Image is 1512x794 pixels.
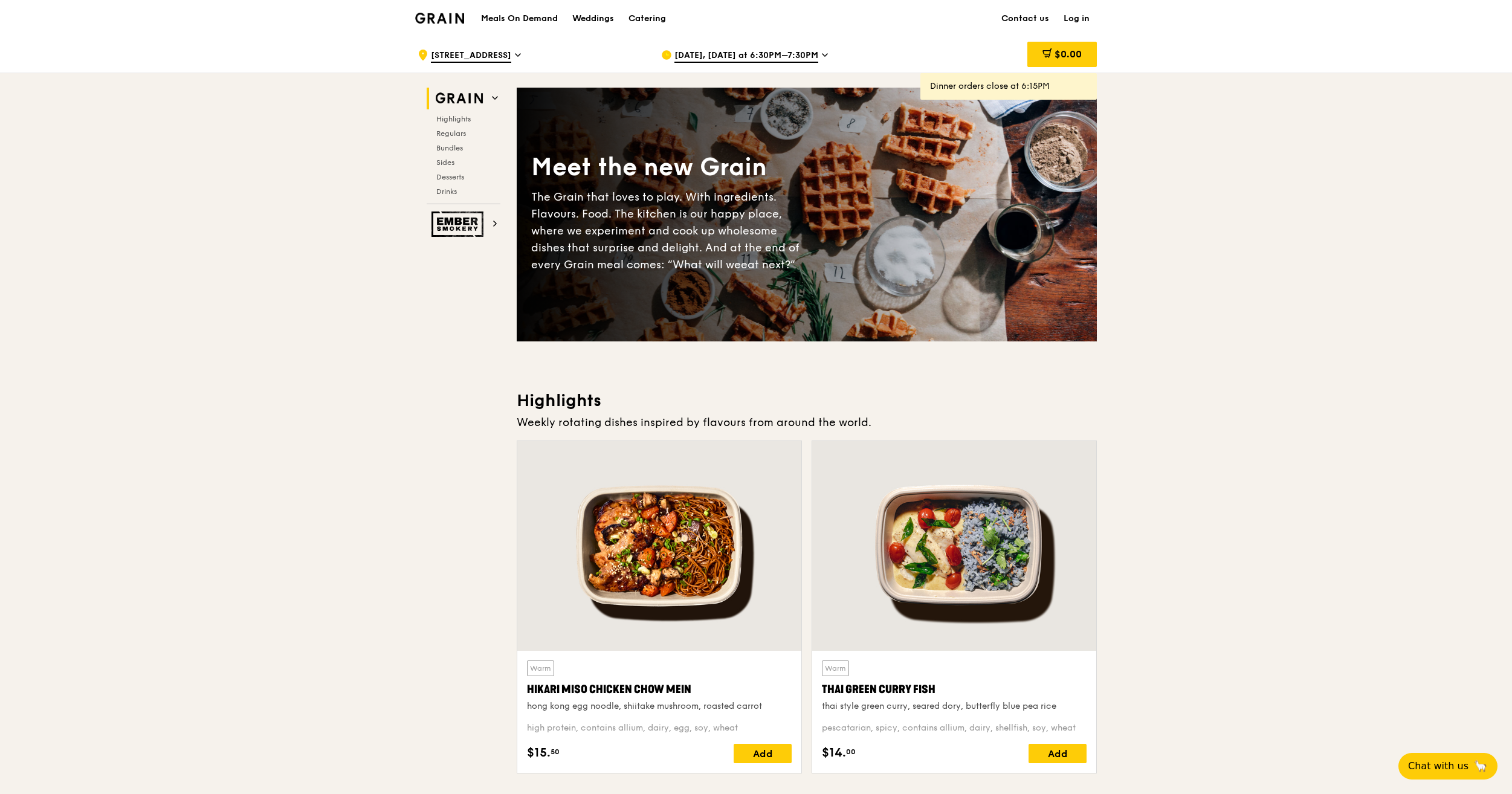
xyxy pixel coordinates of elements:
[527,700,792,712] div: hong kong egg noodle, shiitake mushroom, roasted carrot
[1408,759,1468,773] span: Chat with us
[527,660,554,676] div: Warm
[531,189,807,273] div: The Grain that loves to play. With ingredients. Flavours. Food. The kitchen is our happy place, w...
[734,744,792,763] div: Add
[527,722,792,734] div: high protein, contains allium, dairy, egg, soy, wheat
[1056,1,1097,37] a: Log in
[415,13,464,24] img: Grain
[846,747,856,757] span: 00
[1029,744,1087,763] div: Add
[674,50,818,63] span: [DATE], [DATE] at 6:30PM–7:30PM
[822,744,846,762] span: $14.
[481,13,558,25] h1: Meals On Demand
[527,744,551,762] span: $15.
[822,722,1087,734] div: pescatarian, spicy, contains allium, dairy, shellfish, soy, wheat
[930,80,1087,92] div: Dinner orders close at 6:15PM
[517,414,1097,431] div: Weekly rotating dishes inspired by flavours from around the world.
[1055,48,1082,60] span: $0.00
[822,681,1087,698] div: Thai Green Curry Fish
[436,173,464,181] span: Desserts
[517,390,1097,412] h3: Highlights
[822,700,1087,712] div: thai style green curry, seared dory, butterfly blue pea rice
[436,115,471,123] span: Highlights
[565,1,621,37] a: Weddings
[1473,759,1488,773] span: 🦙
[436,144,463,152] span: Bundles
[431,88,487,109] img: Grain web logo
[527,681,792,698] div: Hikari Miso Chicken Chow Mein
[572,1,614,37] div: Weddings
[822,660,849,676] div: Warm
[621,1,673,37] a: Catering
[551,747,560,757] span: 50
[436,158,454,167] span: Sides
[628,1,666,37] div: Catering
[1398,753,1497,779] button: Chat with us🦙
[994,1,1056,37] a: Contact us
[436,187,457,196] span: Drinks
[436,129,466,138] span: Regulars
[741,258,795,271] span: eat next?”
[531,151,807,184] div: Meet the new Grain
[431,50,511,63] span: [STREET_ADDRESS]
[431,211,487,237] img: Ember Smokery web logo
